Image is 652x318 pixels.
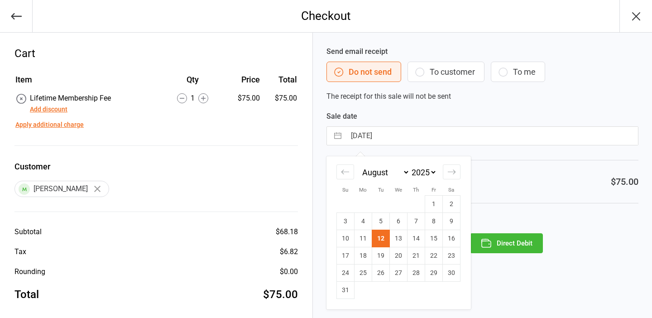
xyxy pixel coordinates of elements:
[395,187,402,193] small: We
[162,93,224,104] div: 1
[355,265,372,282] td: Monday, August 25, 2025
[30,105,67,114] button: Add discount
[611,175,638,188] div: $75.00
[431,187,436,193] small: Fr
[14,160,298,173] label: Customer
[443,247,460,265] td: Saturday, August 23, 2025
[407,230,425,247] td: Thursday, August 14, 2025
[413,187,419,193] small: Th
[425,265,443,282] td: Friday, August 29, 2025
[470,233,543,253] button: Direct Debit
[443,230,460,247] td: Saturday, August 16, 2025
[264,73,297,92] th: Total
[448,187,454,193] small: Sa
[337,247,355,265] td: Sunday, August 17, 2025
[162,73,224,92] th: Qty
[355,213,372,230] td: Monday, August 4, 2025
[337,265,355,282] td: Sunday, August 24, 2025
[336,164,354,179] div: Move backward to switch to the previous month.
[14,286,39,303] div: Total
[425,213,443,230] td: Friday, August 8, 2025
[407,213,425,230] td: Thursday, August 7, 2025
[225,93,260,104] div: $75.00
[326,62,401,82] button: Do not send
[280,266,298,277] div: $0.00
[407,62,484,82] button: To customer
[225,73,260,86] div: Price
[15,73,161,92] th: Item
[372,213,390,230] td: Tuesday, August 5, 2025
[390,230,407,247] td: Wednesday, August 13, 2025
[390,213,407,230] td: Wednesday, August 6, 2025
[443,196,460,213] td: Saturday, August 2, 2025
[425,196,443,213] td: Friday, August 1, 2025
[14,266,45,277] div: Rounding
[407,265,425,282] td: Thursday, August 28, 2025
[355,247,372,265] td: Monday, August 18, 2025
[15,120,84,130] button: Apply additional charge
[326,111,638,122] label: Sale date
[326,218,638,229] label: Choose payment option
[425,230,443,247] td: Friday, August 15, 2025
[372,247,390,265] td: Tuesday, August 19, 2025
[355,230,372,247] td: Monday, August 11, 2025
[372,230,390,247] td: Selected. Tuesday, August 12, 2025
[280,246,298,257] div: $6.82
[326,156,470,309] div: Calendar
[337,213,355,230] td: Sunday, August 3, 2025
[390,247,407,265] td: Wednesday, August 20, 2025
[337,282,355,299] td: Sunday, August 31, 2025
[14,246,26,257] div: Tax
[372,265,390,282] td: Tuesday, August 26, 2025
[443,164,460,179] div: Move forward to switch to the next month.
[30,94,111,102] span: Lifetime Membership Fee
[14,181,109,197] div: [PERSON_NAME]
[263,286,298,303] div: $75.00
[443,265,460,282] td: Saturday, August 30, 2025
[14,226,42,237] div: Subtotal
[342,187,348,193] small: Su
[276,226,298,237] div: $68.18
[337,230,355,247] td: Sunday, August 10, 2025
[425,247,443,265] td: Friday, August 22, 2025
[359,187,367,193] small: Mo
[378,187,384,193] small: Tu
[14,45,298,62] div: Cart
[326,46,638,57] label: Send email receipt
[491,62,545,82] button: To me
[443,213,460,230] td: Saturday, August 9, 2025
[407,247,425,265] td: Thursday, August 21, 2025
[390,265,407,282] td: Wednesday, August 27, 2025
[326,46,638,102] div: The receipt for this sale will not be sent
[264,93,297,115] td: $75.00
